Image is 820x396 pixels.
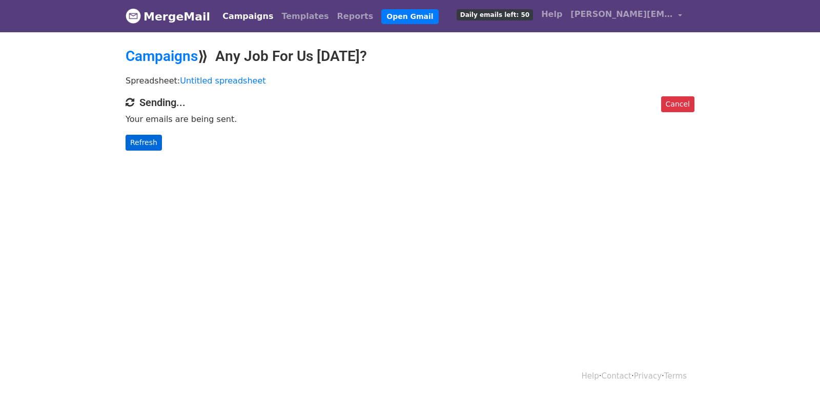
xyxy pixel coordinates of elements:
a: Help [537,4,566,25]
a: Help [582,371,599,381]
a: MergeMail [126,6,210,27]
a: Campaigns [126,48,198,65]
iframe: Chat Widget [769,347,820,396]
img: MergeMail logo [126,8,141,24]
p: Spreadsheet: [126,75,694,86]
span: [PERSON_NAME][EMAIL_ADDRESS][DOMAIN_NAME] [570,8,673,20]
h4: Sending... [126,96,694,109]
a: Untitled spreadsheet [180,76,265,86]
a: Contact [602,371,631,381]
span: Daily emails left: 50 [457,9,533,20]
h2: ⟫ Any Job For Us [DATE]? [126,48,694,65]
a: Cancel [661,96,694,112]
a: Privacy [634,371,662,381]
a: Refresh [126,135,162,151]
a: Terms [664,371,687,381]
a: Reports [333,6,378,27]
p: Your emails are being sent. [126,114,694,124]
a: Daily emails left: 50 [453,4,537,25]
a: Campaigns [218,6,277,27]
a: Open Gmail [381,9,438,24]
a: Templates [277,6,333,27]
a: [PERSON_NAME][EMAIL_ADDRESS][DOMAIN_NAME] [566,4,686,28]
